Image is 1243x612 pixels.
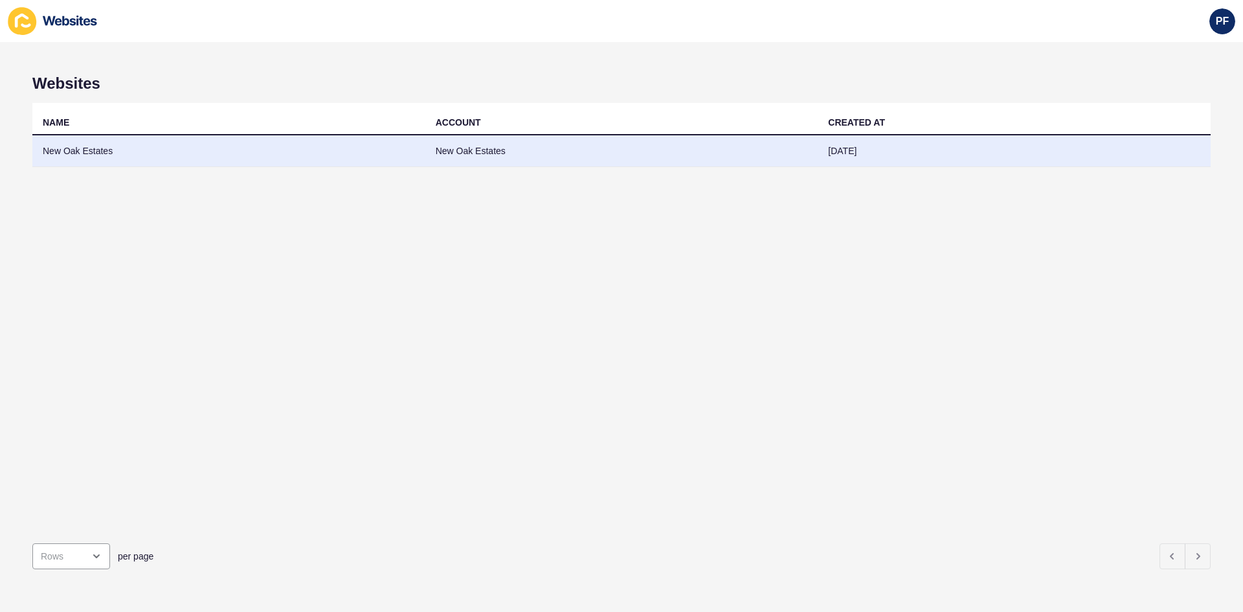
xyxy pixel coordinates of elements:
[118,550,153,563] span: per page
[828,116,885,129] div: CREATED AT
[43,116,69,129] div: NAME
[425,135,818,167] td: New Oak Estates
[436,116,481,129] div: ACCOUNT
[1216,15,1229,28] span: PF
[32,543,110,569] div: open menu
[32,74,1211,93] h1: Websites
[818,135,1211,167] td: [DATE]
[32,135,425,167] td: New Oak Estates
